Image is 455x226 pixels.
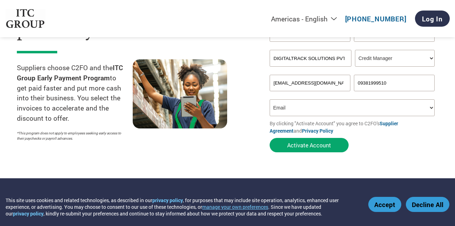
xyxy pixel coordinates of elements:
input: Invalid Email format [270,75,350,91]
strong: ITC Group Early Payment Program [17,63,123,82]
a: Privacy Policy [302,127,333,134]
button: Activate Account [270,138,349,152]
p: Suppliers choose C2FO and the to get paid faster and put more cash into their business. You selec... [17,63,133,124]
p: *This program does not apply to employees seeking early access to their paychecks or payroll adva... [17,131,126,141]
img: supply chain worker [133,59,227,128]
p: By clicking "Activate Account" you agree to C2FO's and [270,120,438,134]
button: Accept [368,197,401,212]
a: privacy policy [13,210,44,217]
div: Inavlid Email Address [270,92,350,97]
img: ITC Group [5,9,45,28]
button: Decline All [406,197,449,212]
div: Invalid last name or last name is too long [354,42,435,47]
a: [PHONE_NUMBER] [345,14,407,23]
a: Log In [415,11,450,27]
div: This site uses cookies and related technologies, as described in our , for purposes that may incl... [6,197,358,217]
input: Your company name* [270,50,351,67]
button: manage your own preferences [202,204,268,210]
a: privacy policy [152,197,183,204]
div: Inavlid Phone Number [354,92,435,97]
div: Invalid first name or first name is too long [270,42,350,47]
select: Title/Role [355,50,435,67]
div: Invalid company name or company name is too long [270,67,435,72]
a: Supplier Agreement [270,120,398,134]
input: Phone* [354,75,435,91]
